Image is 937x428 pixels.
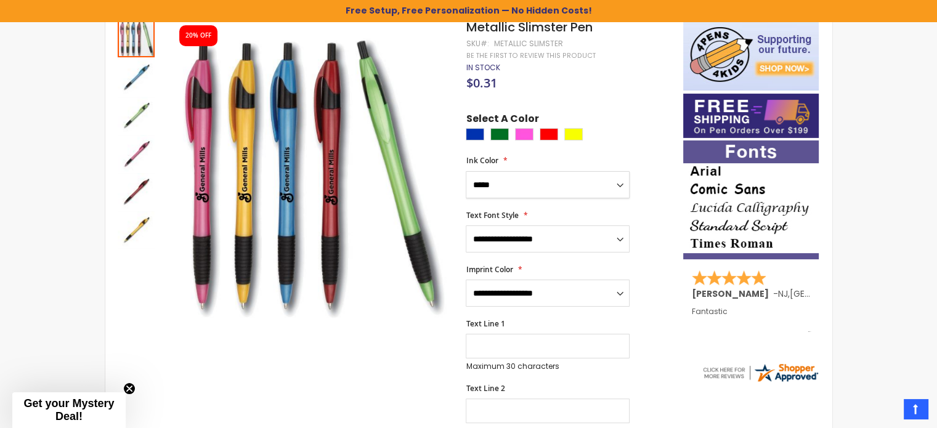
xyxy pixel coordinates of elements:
img: Metallic Slimster Pen [118,173,155,210]
div: Red [540,128,558,140]
span: Ink Color [466,155,498,166]
span: $0.31 [466,75,497,91]
div: Get your Mystery Deal!Close teaser [12,392,126,428]
p: Maximum 30 characters [466,361,630,371]
a: Be the first to review this product [466,51,595,60]
img: Metallic Slimster Pen [118,97,155,134]
span: Text Line 2 [466,383,505,394]
div: Yellow [564,128,583,140]
img: Metallic Slimster Pen [118,211,155,248]
span: NJ [778,288,788,300]
img: font-personalization-examples [683,140,819,259]
img: Free shipping on orders over $199 [683,94,819,138]
div: Blue [466,128,484,140]
div: Pink [515,128,533,140]
div: Metallic Slimster Pen [118,210,155,248]
div: 20% OFF [185,31,211,40]
span: Text Line 1 [466,318,505,329]
div: Fantastic [692,307,811,334]
span: - , [773,288,880,300]
span: Select A Color [466,112,538,129]
div: Green [490,128,509,140]
div: Metallic Slimster Pen [118,134,156,172]
div: Availability [466,63,500,73]
strong: SKU [466,38,489,49]
img: Metallic Slimster Pen [118,135,155,172]
span: Text Font Style [466,210,518,220]
img: Metallic Slimster Pen [118,59,155,95]
span: Get your Mystery Deal! [23,397,114,422]
img: Metallic Slimster Pen [168,37,449,318]
span: [PERSON_NAME] [692,288,773,300]
div: Metallic Slimster Pen [118,57,156,95]
span: Imprint Color [466,264,513,275]
span: Metallic Slimster Pen [466,18,592,36]
button: Close teaser [123,382,136,395]
a: 4pens.com certificate URL [701,376,819,386]
div: Metallic Slimster [493,39,562,49]
div: Metallic Slimster Pen [118,172,156,210]
span: [GEOGRAPHIC_DATA] [790,288,880,300]
div: Metallic Slimster Pen [118,95,156,134]
span: In stock [466,62,500,73]
a: Top [904,399,928,419]
img: 4pens.com widget logo [701,361,819,384]
img: 4pens 4 kids [683,19,819,91]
